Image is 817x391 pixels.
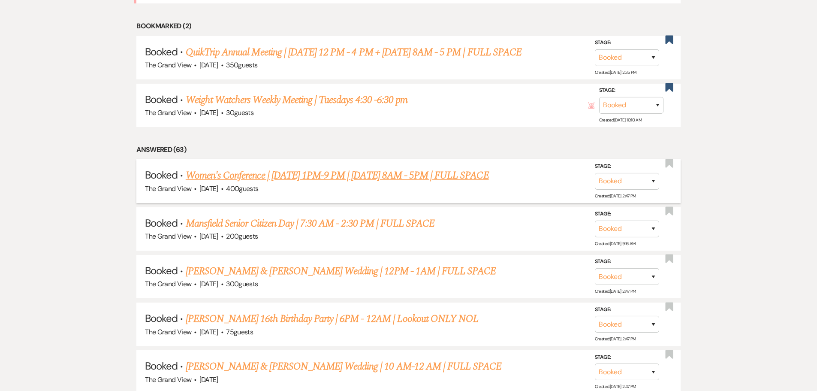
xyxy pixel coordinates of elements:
[226,108,253,117] span: 30 guests
[226,279,258,288] span: 300 guests
[199,279,218,288] span: [DATE]
[145,312,178,325] span: Booked
[145,359,178,373] span: Booked
[199,61,218,70] span: [DATE]
[595,209,659,219] label: Stage:
[199,232,218,241] span: [DATE]
[595,38,659,48] label: Stage:
[199,184,218,193] span: [DATE]
[226,232,258,241] span: 200 guests
[145,279,191,288] span: The Grand View
[186,216,434,231] a: Mansfield Senior Citizen Day | 7:30 AM - 2:30 PM | FULL SPACE
[145,168,178,182] span: Booked
[226,61,257,70] span: 350 guests
[186,359,502,374] a: [PERSON_NAME] & [PERSON_NAME] Wedding | 10 AM-12 AM | FULL SPACE
[599,86,663,95] label: Stage:
[599,117,642,123] span: Created: [DATE] 10:10 AM
[199,108,218,117] span: [DATE]
[186,264,496,279] a: [PERSON_NAME] & [PERSON_NAME] Wedding | 12PM - 1AM | FULL SPACE
[186,92,407,108] a: Weight Watchers Weekly Meeting | Tuesdays 4:30 -6:30 pm
[145,108,191,117] span: The Grand View
[136,21,681,32] li: Bookmarked (2)
[186,45,522,60] a: QuikTrip Annual Meeting | [DATE] 12 PM - 4 PM + [DATE] 8AM - 5 PM | FULL SPACE
[595,193,636,199] span: Created: [DATE] 2:47 PM
[595,241,636,246] span: Created: [DATE] 9:16 AM
[595,336,636,342] span: Created: [DATE] 2:47 PM
[145,93,178,106] span: Booked
[595,70,636,75] span: Created: [DATE] 2:35 PM
[595,353,659,362] label: Stage:
[145,232,191,241] span: The Grand View
[145,184,191,193] span: The Grand View
[226,327,253,336] span: 75 guests
[595,305,659,315] label: Stage:
[186,168,489,183] a: Women's Conference | [DATE] 1PM-9 PM | [DATE] 8AM - 5PM | FULL SPACE
[595,384,636,389] span: Created: [DATE] 2:47 PM
[199,327,218,336] span: [DATE]
[595,162,659,171] label: Stage:
[136,144,681,155] li: Answered (63)
[145,45,178,58] span: Booked
[186,311,479,327] a: [PERSON_NAME] 16th Birthday Party | 6PM - 12AM | Lookout ONLY NOL
[595,288,636,294] span: Created: [DATE] 2:47 PM
[145,61,191,70] span: The Grand View
[226,184,258,193] span: 400 guests
[145,375,191,384] span: The Grand View
[145,327,191,336] span: The Grand View
[199,375,218,384] span: [DATE]
[595,257,659,267] label: Stage:
[145,216,178,230] span: Booked
[145,264,178,277] span: Booked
